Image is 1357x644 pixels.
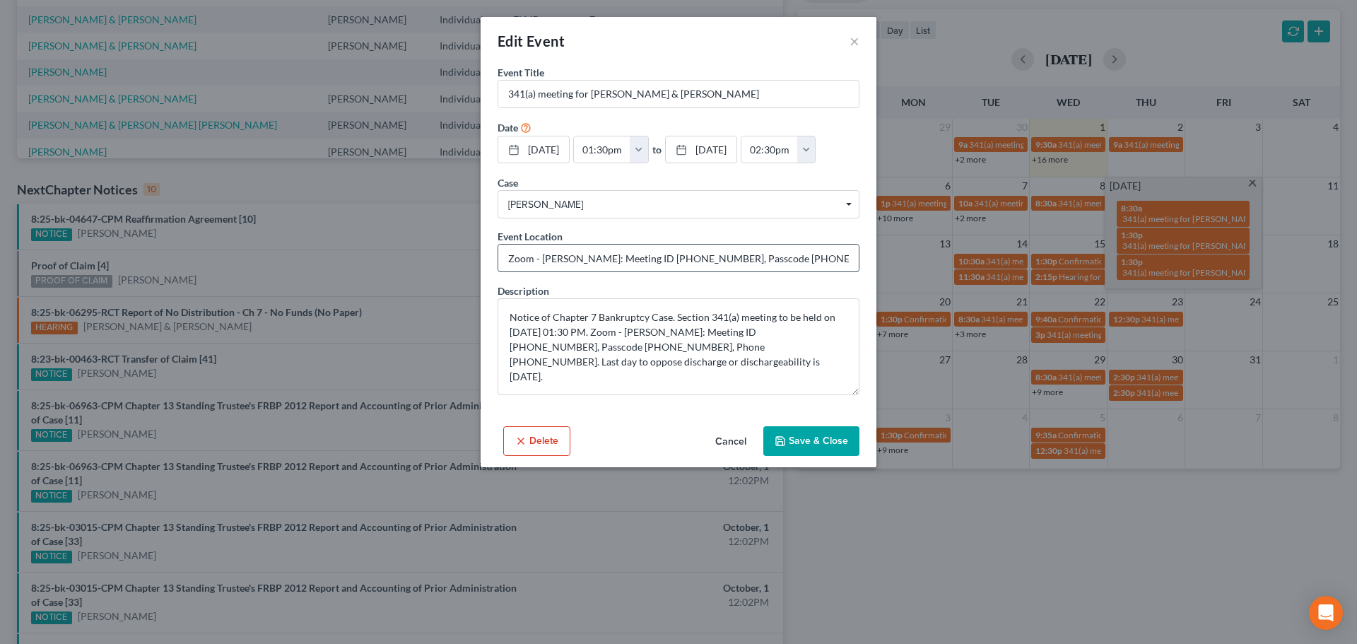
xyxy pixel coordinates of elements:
[508,197,849,212] span: [PERSON_NAME]
[503,426,570,456] button: Delete
[652,142,662,157] label: to
[498,175,518,190] label: Case
[704,428,758,456] button: Cancel
[498,190,859,218] span: Select box activate
[498,81,859,107] input: Enter event name...
[666,136,736,163] a: [DATE]
[850,33,859,49] button: ×
[1309,596,1343,630] div: Open Intercom Messenger
[498,33,565,49] span: Edit Event
[741,136,798,163] input: -- : --
[498,120,518,135] label: Date
[498,245,859,271] input: Enter location...
[574,136,630,163] input: -- : --
[498,66,544,78] span: Event Title
[498,229,563,244] label: Event Location
[763,426,859,456] button: Save & Close
[498,136,569,163] a: [DATE]
[498,283,549,298] label: Description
